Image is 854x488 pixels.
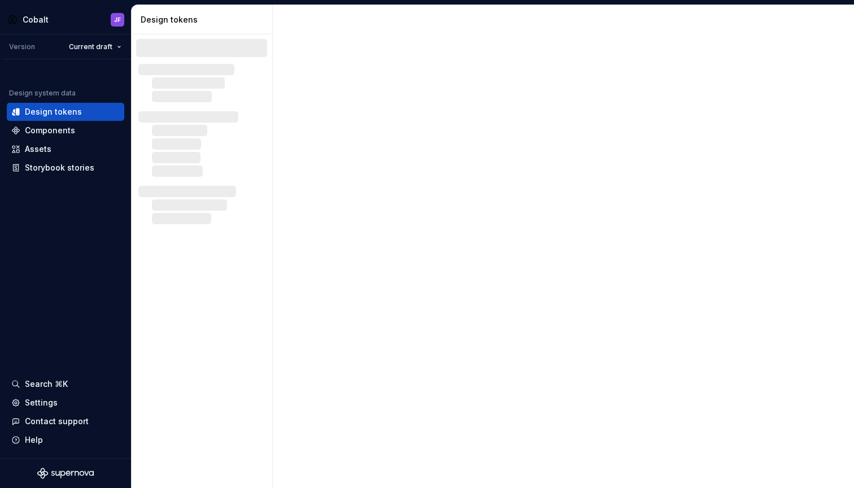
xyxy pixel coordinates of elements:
div: Search ⌘K [25,378,68,390]
div: JF [114,15,121,24]
div: Storybook stories [25,162,94,173]
div: Contact support [25,416,89,427]
div: Components [25,125,75,136]
a: Assets [7,140,124,158]
button: Contact support [7,412,124,430]
div: Design tokens [25,106,82,117]
button: Current draft [64,39,127,55]
div: Settings [25,397,58,408]
a: Storybook stories [7,159,124,177]
button: Help [7,431,124,449]
div: Help [25,434,43,446]
div: Assets [25,143,51,155]
div: Design system data [9,89,76,98]
button: Search ⌘K [7,375,124,393]
svg: Supernova Logo [37,468,94,479]
span: Current draft [69,42,112,51]
div: Design tokens [141,14,268,25]
button: CobaltJF [2,7,129,32]
div: Version [9,42,35,51]
a: Components [7,121,124,140]
a: Design tokens [7,103,124,121]
a: Settings [7,394,124,412]
div: Cobalt [23,14,49,25]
